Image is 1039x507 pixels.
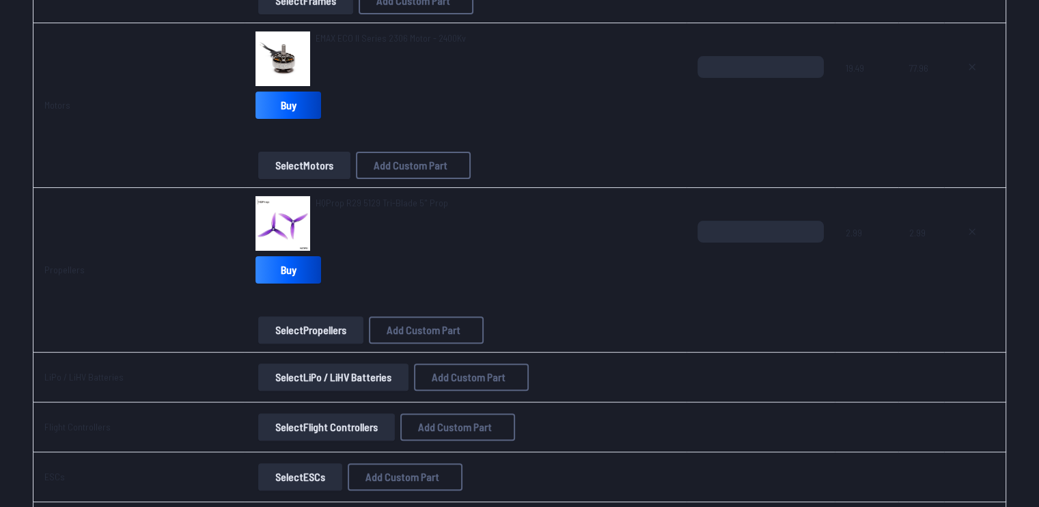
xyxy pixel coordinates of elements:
[414,364,529,391] button: Add Custom Part
[374,160,447,171] span: Add Custom Part
[258,463,342,491] button: SelectESCs
[44,99,70,111] a: Motors
[44,471,65,482] a: ESCs
[418,422,492,433] span: Add Custom Part
[258,316,363,344] button: SelectPropellers
[846,221,887,286] span: 2.99
[909,221,933,286] span: 2.99
[255,463,345,491] a: SelectESCs
[44,421,111,433] a: Flight Controllers
[255,196,310,251] img: image
[258,364,408,391] button: SelectLiPo / LiHV Batteries
[432,372,505,383] span: Add Custom Part
[258,413,395,441] button: SelectFlight Controllers
[316,197,448,208] span: HQProp R29 5129 Tri-Blade 5" Prop
[255,413,398,441] a: SelectFlight Controllers
[316,32,466,44] span: EMAX ECO II Series 2306 Motor - 2400Kv
[348,463,462,491] button: Add Custom Part
[44,371,124,383] a: LiPo / LiHV Batteries
[316,196,448,210] a: HQProp R29 5129 Tri-Blade 5" Prop
[255,364,411,391] a: SelectLiPo / LiHV Batteries
[255,256,321,284] a: Buy
[387,325,460,335] span: Add Custom Part
[255,92,321,119] a: Buy
[255,316,366,344] a: SelectPropellers
[356,152,471,179] button: Add Custom Part
[400,413,515,441] button: Add Custom Part
[255,31,310,86] img: image
[846,56,887,122] span: 19.49
[255,152,353,179] a: SelectMotors
[909,56,933,122] span: 77.96
[365,471,439,482] span: Add Custom Part
[316,31,466,45] a: EMAX ECO II Series 2306 Motor - 2400Kv
[258,152,350,179] button: SelectMotors
[369,316,484,344] button: Add Custom Part
[44,264,85,275] a: Propellers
